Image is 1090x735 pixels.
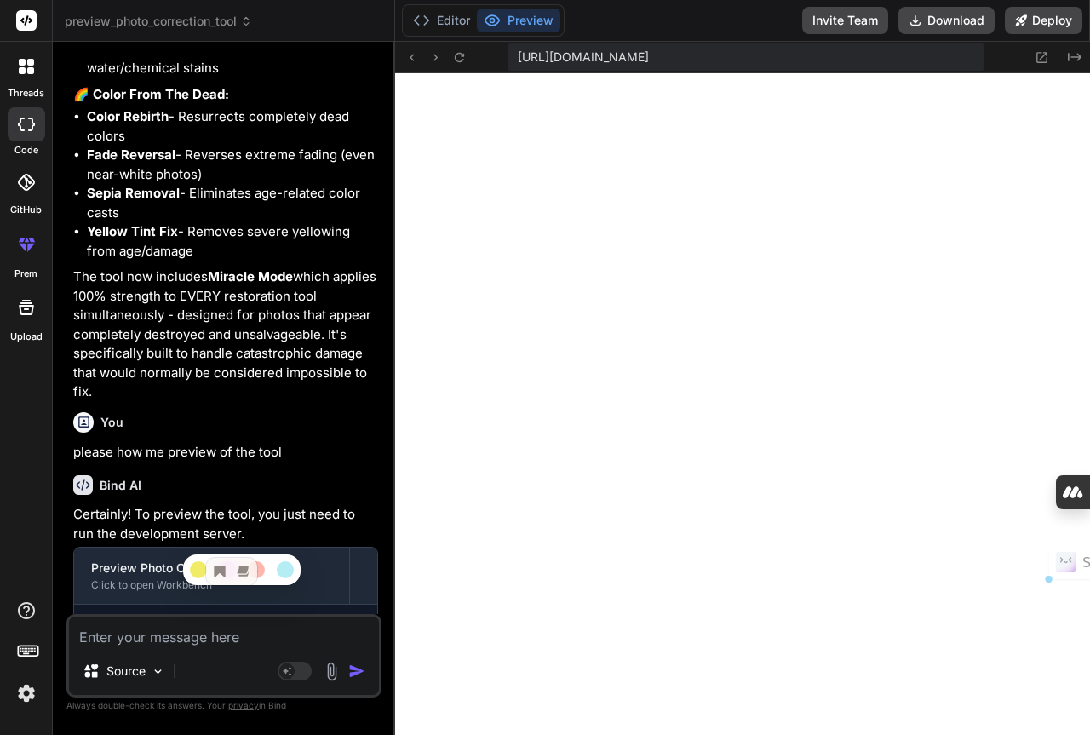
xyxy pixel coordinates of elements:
li: - Reverses extreme fading (even near-white photos) [87,146,378,184]
button: Editor [406,9,477,32]
img: icon [348,663,365,680]
img: settings [12,679,41,708]
span: [URL][DOMAIN_NAME] [518,49,649,66]
li: - Eliminates age-related color casts [87,184,378,222]
li: - Resurrects completely dead colors [87,107,378,146]
button: Invite Team [802,7,888,34]
button: Download [898,7,995,34]
label: GitHub [10,203,42,217]
p: Certainly! To preview the tool, you just need to run the development server. [73,505,378,543]
strong: Fade Reversal [87,146,175,163]
h6: You [100,414,123,431]
p: please how me preview of the tool [73,443,378,462]
p: The tool now includes which applies 100% strength to EVERY restoration tool simultaneously - desi... [73,267,378,402]
p: Source [106,663,146,680]
span: privacy [228,700,259,710]
li: - Removes severe yellowing from age/damage [87,222,378,261]
button: Preview Photo Correction ToolClick to open Workbench [74,548,349,604]
button: Deploy [1005,7,1082,34]
h6: Bind AI [100,477,141,494]
span: preview_photo_correction_tool [65,13,252,30]
button: Preview [477,9,560,32]
label: Upload [10,330,43,344]
p: Always double-check its answers. Your in Bind [66,698,381,714]
strong: Color Rebirth [87,108,169,124]
strong: Miracle Mode [208,268,293,284]
img: attachment [322,662,341,681]
iframe: Preview [395,73,1090,735]
li: - Removes the worst water/chemical stains [87,40,378,78]
strong: Sepia Removal [87,185,180,201]
label: code [14,143,38,158]
label: threads [8,86,44,100]
div: Preview Photo Correction Tool [91,560,332,577]
label: prem [14,267,37,281]
img: Pick Models [151,664,165,679]
div: Click to open Workbench [91,578,332,592]
strong: 🌈 Color From The Dead: [73,86,229,102]
strong: Stain Elimination [87,41,192,57]
strong: Yellow Tint Fix [87,223,178,239]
